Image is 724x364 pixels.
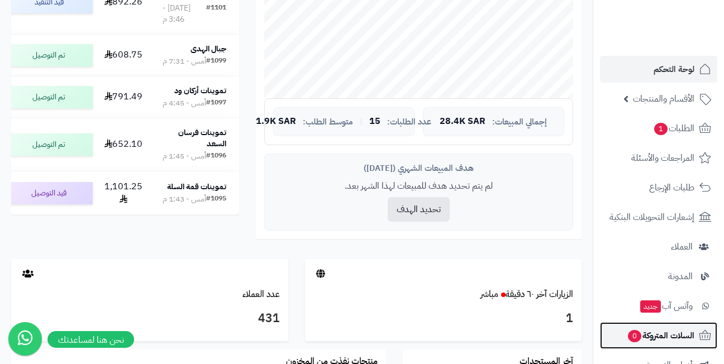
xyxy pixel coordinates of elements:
div: قيد التوصيل [3,182,93,204]
span: 0 [628,330,641,342]
a: السلات المتروكة0 [600,322,717,349]
td: 1,101.25 [97,171,150,215]
img: logo-2.png [648,31,713,55]
div: #1099 [206,56,226,67]
div: #1101 [206,3,226,25]
span: جديد [640,300,661,313]
td: 652.10 [97,118,150,171]
div: تم التوصيل [3,86,93,108]
span: وآتس آب [639,298,693,314]
span: | [360,117,363,126]
span: عدد الطلبات: [387,117,431,127]
span: 1.9K SAR [256,117,296,127]
a: الطلبات1 [600,115,717,142]
span: الطلبات [653,121,694,136]
a: لوحة التحكم [600,56,717,83]
td: 608.75 [97,35,150,76]
span: متوسط الطلب: [303,117,353,127]
strong: تموينات قمة السلة [167,181,226,193]
span: 1 [654,123,668,135]
div: #1095 [206,194,226,205]
div: أمس - 7:31 م [163,56,206,67]
td: 791.49 [97,76,150,118]
div: [DATE] - 3:46 م [163,3,206,25]
span: إشعارات التحويلات البنكية [609,209,694,225]
a: العملاء [600,233,717,260]
a: المراجعات والأسئلة [600,145,717,171]
a: المدونة [600,263,717,290]
span: 28.4K SAR [440,117,485,127]
h3: 431 [20,309,280,328]
div: أمس - 1:45 م [163,151,206,162]
div: تم التوصيل [3,44,93,66]
span: لوحة التحكم [654,61,694,77]
span: المدونة [668,269,693,284]
a: عدد العملاء [242,288,280,301]
a: الزيارات آخر ٦٠ دقيقةمباشر [480,288,573,301]
span: إجمالي المبيعات: [492,117,547,127]
div: أمس - 1:43 م [163,194,206,205]
h3: 1 [313,309,574,328]
span: السلات المتروكة [627,328,694,343]
div: #1096 [206,151,226,162]
div: هدف المبيعات الشهري ([DATE]) [273,162,564,174]
strong: تموينات فرسان السعد [178,127,226,150]
span: طلبات الإرجاع [649,180,694,195]
a: وآتس آبجديد [600,293,717,319]
div: تم التوصيل [3,133,93,156]
div: #1097 [206,98,226,109]
span: الأقسام والمنتجات [633,91,694,107]
span: 15 [369,117,380,127]
a: طلبات الإرجاع [600,174,717,201]
strong: تموينات أركان ود [174,85,226,97]
a: إشعارات التحويلات البنكية [600,204,717,231]
p: لم يتم تحديد هدف للمبيعات لهذا الشهر بعد. [273,180,564,193]
button: تحديد الهدف [388,197,450,222]
span: المراجعات والأسئلة [631,150,694,166]
span: العملاء [671,239,693,255]
div: أمس - 4:45 م [163,98,206,109]
small: مباشر [480,288,498,301]
strong: جبال الهدى [190,43,226,55]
